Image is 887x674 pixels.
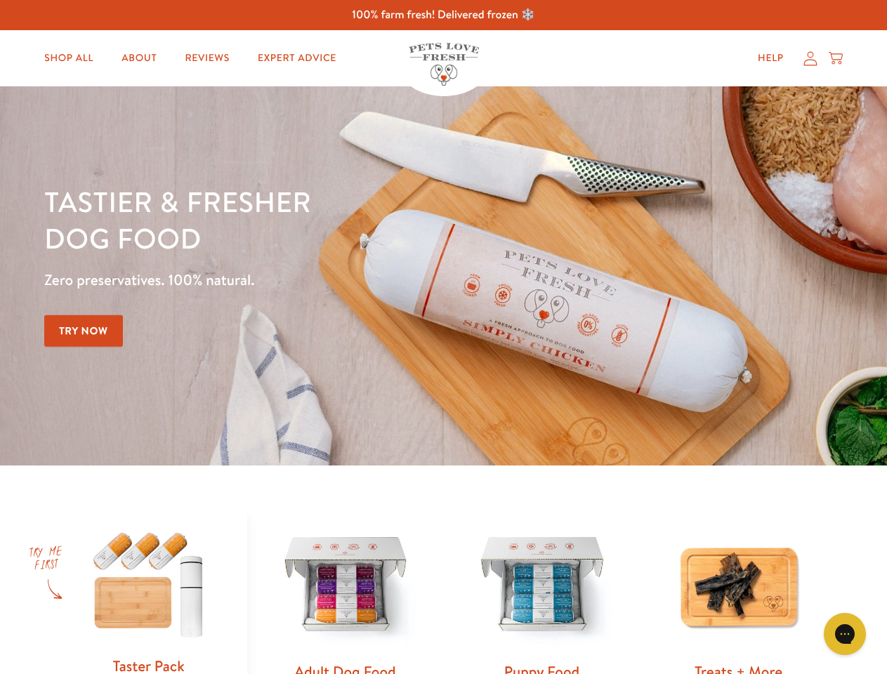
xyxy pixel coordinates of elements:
[817,608,873,660] iframe: Gorgias live chat messenger
[747,44,795,72] a: Help
[44,267,577,293] p: Zero preservatives. 100% natural.
[44,183,577,256] h1: Tastier & fresher dog food
[44,315,123,347] a: Try Now
[247,44,348,72] a: Expert Advice
[409,43,479,86] img: Pets Love Fresh
[173,44,240,72] a: Reviews
[33,44,105,72] a: Shop All
[110,44,168,72] a: About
